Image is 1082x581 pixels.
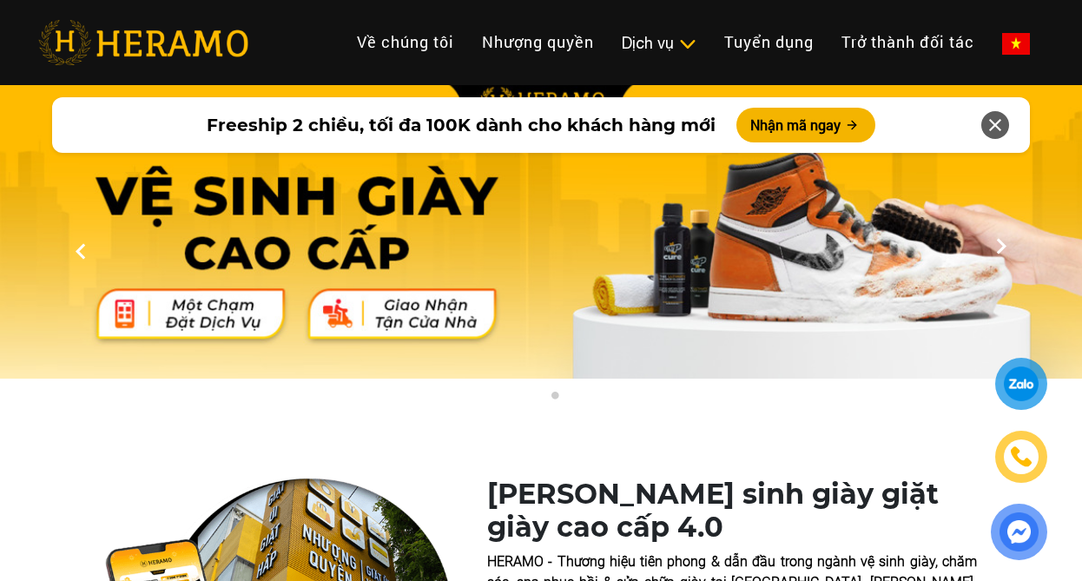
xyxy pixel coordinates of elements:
[468,23,608,61] a: Nhượng quyền
[828,23,988,61] a: Trở thành đối tác
[622,31,696,55] div: Dịch vụ
[736,108,875,142] button: Nhận mã ngay
[1002,33,1030,55] img: vn-flag.png
[710,23,828,61] a: Tuyển dụng
[1011,446,1032,467] img: phone-icon
[487,478,977,545] h1: [PERSON_NAME] sinh giày giặt giày cao cấp 4.0
[38,20,248,65] img: heramo-logo.png
[343,23,468,61] a: Về chúng tôi
[519,391,537,408] button: 1
[207,112,716,138] span: Freeship 2 chiều, tối đa 100K dành cho khách hàng mới
[545,391,563,408] button: 2
[678,36,696,53] img: subToggleIcon
[995,431,1047,483] a: phone-icon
